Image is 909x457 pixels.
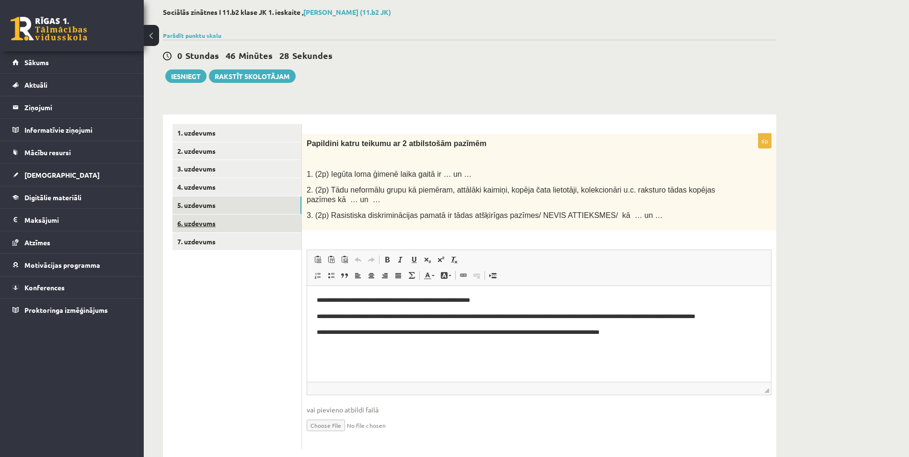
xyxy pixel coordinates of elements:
span: Motivācijas programma [24,261,100,269]
a: Unlink [470,269,483,282]
span: Minūtes [239,50,273,61]
legend: Maksājumi [24,209,132,231]
a: 6. uzdevums [173,215,301,232]
span: 46 [226,50,235,61]
a: Insert/Remove Numbered List [311,269,324,282]
a: Informatīvie ziņojumi [12,119,132,141]
a: Superscript [434,253,448,266]
iframe: Editor, wiswyg-editor-user-answer-47433856732980 [307,286,771,382]
a: Aktuāli [12,74,132,96]
a: Atzīmes [12,231,132,253]
legend: Ziņojumi [24,96,132,118]
a: Proktoringa izmēģinājums [12,299,132,321]
a: 4. uzdevums [173,178,301,196]
a: Bold (Ctrl+B) [380,253,394,266]
a: Underline (Ctrl+U) [407,253,421,266]
a: Math [405,269,418,282]
a: Insert/Remove Bulleted List [324,269,338,282]
span: Papildini katru teikumu ar 2 atbilstošām pazīmēm [307,139,486,148]
a: Center [365,269,378,282]
span: Mācību resursi [24,148,71,157]
a: 2. uzdevums [173,142,301,160]
a: Paste from Word [338,253,351,266]
a: Justify [391,269,405,282]
a: Insert Page Break for Printing [486,269,499,282]
a: Digitālie materiāli [12,186,132,208]
span: 28 [279,50,289,61]
span: 1. (2p) Iegūta loma ģimenē laika gaitā ir … un … [307,170,472,178]
span: Stundas [185,50,219,61]
a: 1. uzdevums [173,124,301,142]
a: Background Color [437,269,454,282]
legend: Informatīvie ziņojumi [24,119,132,141]
a: Block Quote [338,269,351,282]
span: Sākums [24,58,49,67]
a: Remove Format [448,253,461,266]
span: Digitālie materiāli [24,193,81,202]
a: Rakstīt skolotājam [209,69,296,83]
h2: Sociālās zinātnes I 11.b2 klase JK 1. ieskaite , [163,8,776,16]
span: Resize [764,388,769,393]
a: Parādīt punktu skalu [163,32,221,39]
a: 7. uzdevums [173,233,301,251]
a: 5. uzdevums [173,196,301,214]
a: Maksājumi [12,209,132,231]
a: Motivācijas programma [12,254,132,276]
a: [PERSON_NAME] (11.b2 JK) [303,8,391,16]
a: 3. uzdevums [173,160,301,178]
p: 6p [758,133,771,149]
span: Proktoringa izmēģinājums [24,306,108,314]
a: Paste (Ctrl+V) [311,253,324,266]
a: [DEMOGRAPHIC_DATA] [12,164,132,186]
span: 2. (2p) Tādu neformālu grupu kā piemēram, attālāki kaimiņi, kopēja čata lietotāji, kolekcionāri u... [307,186,715,204]
a: Mācību resursi [12,141,132,163]
a: Rīgas 1. Tālmācības vidusskola [11,17,87,41]
a: Subscript [421,253,434,266]
a: Undo (Ctrl+Z) [351,253,365,266]
a: Ziņojumi [12,96,132,118]
span: 0 [177,50,182,61]
a: Align Left [351,269,365,282]
a: Link (Ctrl+K) [457,269,470,282]
a: Paste as plain text (Ctrl+Shift+V) [324,253,338,266]
a: Sākums [12,51,132,73]
span: Aktuāli [24,80,47,89]
span: Atzīmes [24,238,50,247]
span: Sekundes [292,50,333,61]
a: Italic (Ctrl+I) [394,253,407,266]
a: Konferences [12,276,132,298]
span: 3. (2p) Rasistiska diskriminācijas pamatā ir tādas atšķirīgas pazīmes/ NEVIS ATTIEKSMES/ kā … un … [307,211,663,219]
a: Redo (Ctrl+Y) [365,253,378,266]
span: [DEMOGRAPHIC_DATA] [24,171,100,179]
span: vai pievieno atbildi failā [307,405,771,415]
a: Align Right [378,269,391,282]
span: Konferences [24,283,65,292]
a: Text Color [421,269,437,282]
button: Iesniegt [165,69,207,83]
